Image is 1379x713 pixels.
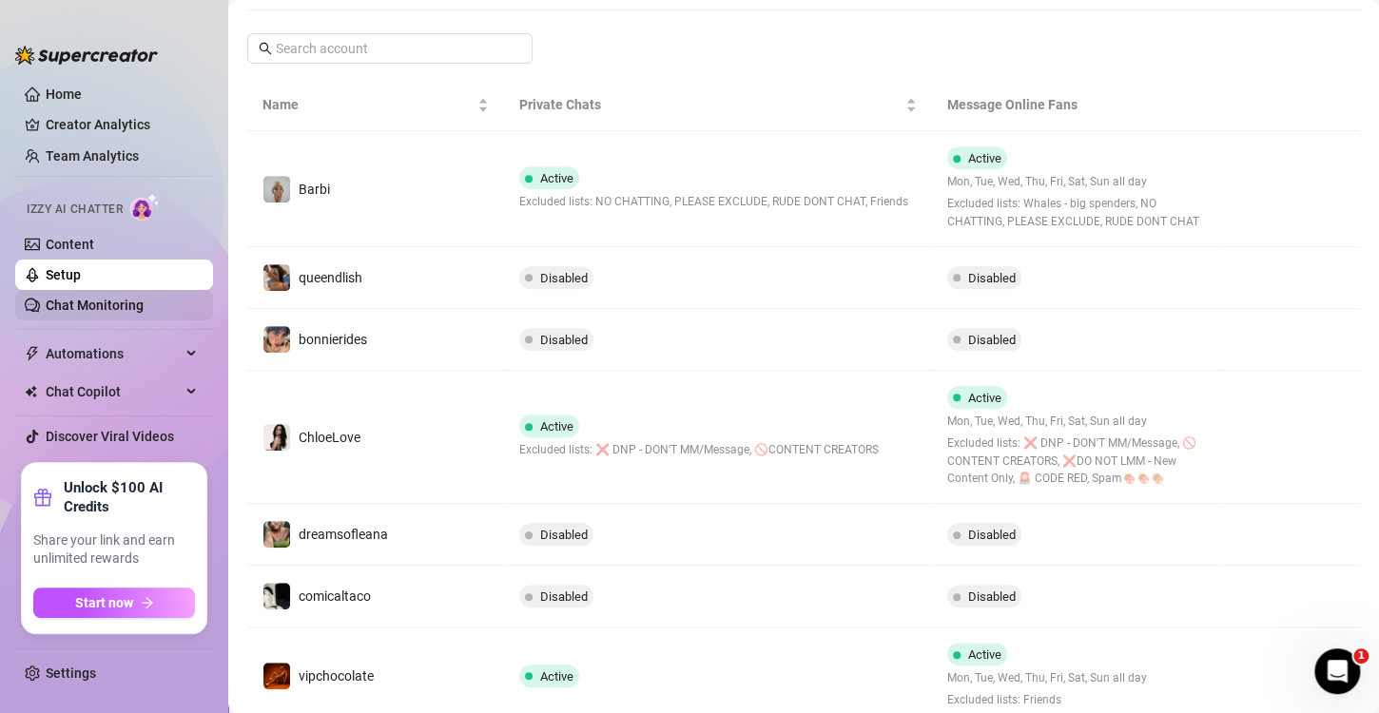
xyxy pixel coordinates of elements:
[262,94,474,115] span: Name
[46,109,198,140] a: Creator Analytics
[540,419,573,434] span: Active
[299,527,388,542] span: dreamsofleana
[947,195,1202,231] span: Excluded lists: Whales - big spenders, NO CHATTING, PLEASE EXCLUDE, RUDE DONT CHAT
[46,237,94,252] a: Content
[932,79,1217,131] th: Message Online Fans
[27,201,123,219] span: Izzy AI Chatter
[968,589,1016,604] span: Disabled
[968,647,1001,662] span: Active
[263,176,290,202] img: Barbi
[46,87,82,102] a: Home
[540,271,588,285] span: Disabled
[33,531,195,568] span: Share your link and earn unlimited rewards
[540,669,573,684] span: Active
[947,691,1147,709] span: Excluded lists: Friends
[540,528,588,542] span: Disabled
[46,298,144,313] a: Chat Monitoring
[263,326,290,353] img: bonnierides
[968,151,1001,165] span: Active
[299,430,360,445] span: ChloeLove
[540,171,573,185] span: Active
[968,333,1016,347] span: Disabled
[259,42,272,55] span: search
[33,488,52,507] span: gift
[968,528,1016,542] span: Disabled
[299,588,371,604] span: comicaltaco
[968,271,1016,285] span: Disabled
[1314,648,1360,694] iframe: Intercom live chat
[25,346,40,361] span: thunderbolt
[519,441,879,459] span: Excluded lists: ❌ DNP - DON'T MM/Message, 🚫CONTENT CREATORS
[519,94,902,115] span: Private Chats
[46,148,139,164] a: Team Analytics
[947,669,1147,687] span: Mon, Tue, Wed, Thu, Fri, Sat, Sun all day
[263,264,290,291] img: queendlish
[947,434,1202,489] span: Excluded lists: ❌ DNP - DON'T MM/Message, 🚫CONTENT CREATORS, ❌DO NOT LMM - New Content Only, 🚨 CO...
[276,38,506,59] input: Search account
[46,376,181,407] span: Chat Copilot
[947,413,1202,431] span: Mon, Tue, Wed, Thu, Fri, Sat, Sun all day
[299,270,362,285] span: queendlish
[33,588,195,618] button: Start nowarrow-right
[25,385,37,398] img: Chat Copilot
[130,193,160,221] img: AI Chatter
[540,333,588,347] span: Disabled
[75,595,133,610] span: Start now
[15,46,158,65] img: logo-BBDzfeDw.svg
[540,589,588,604] span: Disabled
[263,521,290,548] img: dreamsofleana
[46,267,81,282] a: Setup
[64,478,195,516] strong: Unlock $100 AI Credits
[299,668,374,684] span: vipchocolate
[519,193,908,211] span: Excluded lists: NO CHATTING, PLEASE EXCLUDE, RUDE DONT CHAT, Friends
[141,596,154,609] span: arrow-right
[504,79,932,131] th: Private Chats
[263,663,290,689] img: vipchocolate
[947,173,1202,191] span: Mon, Tue, Wed, Thu, Fri, Sat, Sun all day
[263,583,290,609] img: comicaltaco
[968,391,1001,405] span: Active
[247,79,504,131] th: Name
[299,332,367,347] span: bonnierides
[1353,648,1369,664] span: 1
[299,182,330,197] span: Barbi
[46,338,181,369] span: Automations
[46,429,174,444] a: Discover Viral Videos
[263,424,290,451] img: ChloeLove
[46,665,96,681] a: Settings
